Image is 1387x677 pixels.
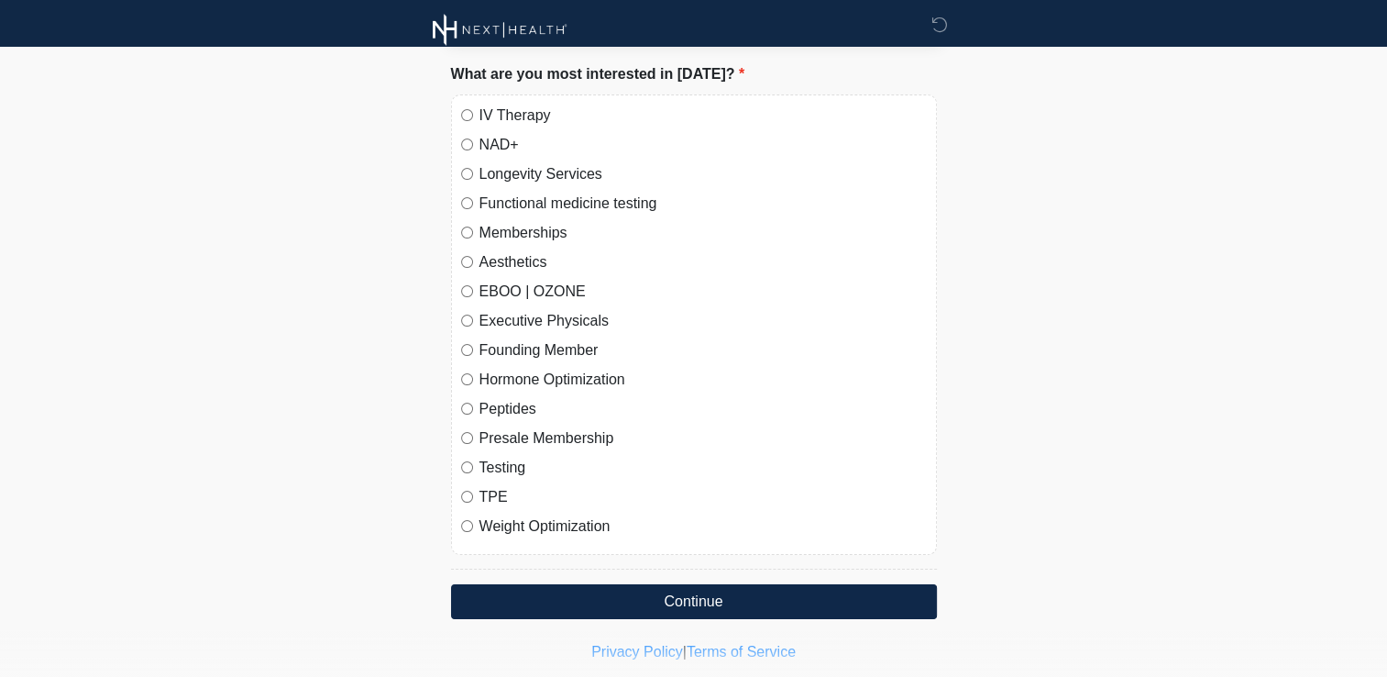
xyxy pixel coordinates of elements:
[591,644,683,660] a: Privacy Policy
[461,520,473,532] input: Weight Optimization
[479,339,927,361] label: Founding Member
[461,109,473,121] input: IV Therapy
[479,427,927,449] label: Presale Membership
[461,139,473,150] input: NAD+
[461,403,473,415] input: Peptides
[461,168,473,180] input: Longevity Services
[479,486,927,508] label: TPE
[479,310,927,332] label: Executive Physicals
[479,222,927,244] label: Memberships
[461,285,473,297] input: EBOO | OZONE
[461,315,473,327] input: Executive Physicals
[687,644,796,660] a: Terms of Service
[479,281,927,303] label: EBOO | OZONE
[479,369,927,391] label: Hormone Optimization
[461,491,473,503] input: TPE
[479,457,927,479] label: Testing
[479,516,927,538] label: Weight Optimization
[461,432,473,444] input: Presale Membership
[461,373,473,385] input: Hormone Optimization
[461,256,473,268] input: Aesthetics
[479,398,927,420] label: Peptides
[451,63,745,85] label: What are you most interested in [DATE]?
[479,163,927,185] label: Longevity Services
[683,644,687,660] a: |
[433,14,567,46] img: Next Health Wellness Logo
[451,584,937,619] button: Continue
[461,197,473,209] input: Functional medicine testing
[461,227,473,239] input: Memberships
[461,344,473,356] input: Founding Member
[479,105,927,127] label: IV Therapy
[479,251,927,273] label: Aesthetics
[479,193,927,215] label: Functional medicine testing
[461,461,473,473] input: Testing
[479,134,927,156] label: NAD+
